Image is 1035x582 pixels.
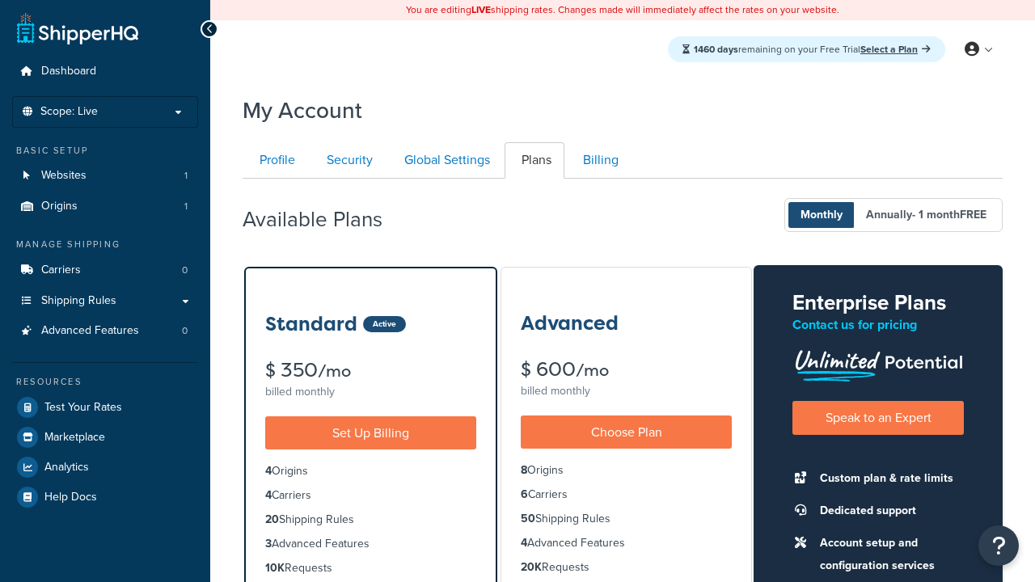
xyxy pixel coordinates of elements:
span: 0 [182,324,188,338]
span: 0 [182,264,188,277]
div: Active [363,316,406,332]
li: Account setup and configuration services [812,532,964,577]
div: Basic Setup [12,144,198,158]
small: /mo [576,359,609,382]
p: Contact us for pricing [792,314,964,336]
span: Monthly [788,202,855,228]
a: Marketplace [12,423,198,452]
a: Advanced Features 0 [12,316,198,346]
div: Manage Shipping [12,238,198,251]
img: Unlimited Potential [792,344,964,382]
strong: 3 [265,535,272,552]
span: Scope: Live [40,105,98,119]
li: Carriers [265,487,476,504]
li: Advanced Features [12,316,198,346]
div: $ 350 [265,361,476,381]
strong: 50 [521,510,535,527]
h1: My Account [243,95,362,126]
strong: 8 [521,462,527,479]
a: Speak to an Expert [792,401,964,434]
li: Shipping Rules [265,511,476,529]
span: Shipping Rules [41,294,116,308]
strong: 4 [521,534,527,551]
a: Plans [505,142,564,179]
h2: Enterprise Plans [792,291,964,314]
button: Monthly Annually- 1 monthFREE [784,198,1003,232]
li: Origins [265,462,476,480]
li: Requests [521,559,732,576]
b: FREE [960,206,986,223]
span: Dashboard [41,65,96,78]
li: Carriers [12,255,198,285]
a: Global Settings [387,142,503,179]
a: Security [310,142,386,179]
strong: 20 [265,511,279,528]
strong: 4 [265,487,272,504]
div: Resources [12,375,198,389]
a: Select a Plan [860,42,931,57]
div: billed monthly [265,381,476,403]
a: Origins 1 [12,192,198,221]
strong: 6 [521,486,528,503]
a: Choose Plan [521,415,732,449]
strong: 20K [521,559,542,576]
a: Test Your Rates [12,393,198,422]
a: Billing [566,142,632,179]
span: Carriers [41,264,81,277]
span: 1 [184,200,188,213]
li: Advanced Features [521,534,732,552]
span: 1 [184,169,188,183]
a: Shipping Rules [12,286,198,316]
li: Shipping Rules [521,510,732,528]
span: Marketplace [44,431,105,445]
strong: 4 [265,462,272,479]
strong: 1460 days [694,42,738,57]
span: Advanced Features [41,324,139,338]
a: ShipperHQ Home [17,12,138,44]
li: Requests [265,559,476,577]
b: LIVE [471,2,491,17]
div: $ 600 [521,360,732,380]
a: Set Up Billing [265,416,476,449]
li: Advanced Features [265,535,476,553]
span: - 1 month [912,206,986,223]
span: Annually [854,202,999,228]
a: Help Docs [12,483,198,512]
div: remaining on your Free Trial [668,36,945,62]
li: Origins [12,192,198,221]
a: Profile [243,142,308,179]
li: Dedicated support [812,500,964,522]
a: Dashboard [12,57,198,86]
span: Origins [41,200,78,213]
h3: Advanced [521,313,619,334]
h3: Standard [265,314,357,335]
span: Websites [41,169,87,183]
span: Help Docs [44,491,97,504]
h2: Available Plans [243,208,407,231]
a: Analytics [12,453,198,482]
li: Custom plan & rate limits [812,467,964,490]
li: Origins [521,462,732,479]
span: Analytics [44,461,89,474]
a: Websites 1 [12,161,198,191]
button: Open Resource Center [978,525,1019,566]
li: Carriers [521,486,732,504]
span: Test Your Rates [44,401,122,415]
li: Websites [12,161,198,191]
a: Carriers 0 [12,255,198,285]
small: /mo [318,360,351,382]
div: billed monthly [521,380,732,403]
strong: 10K [265,559,285,576]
